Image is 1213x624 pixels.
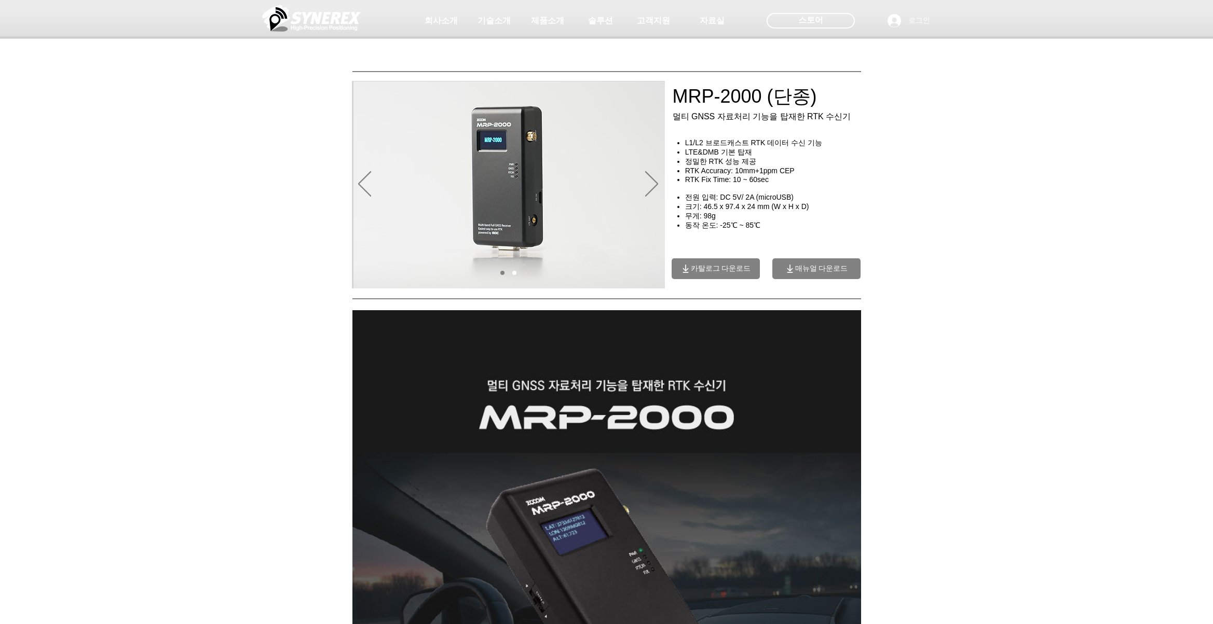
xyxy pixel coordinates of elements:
[685,193,794,201] span: 전원 입력: DC 5V/ 2A (microUSB)
[522,10,574,31] a: 제품소개
[700,16,725,26] span: 자료실
[685,167,795,175] span: RTK Accuracy: 10mm+1ppm CEP
[772,258,861,279] a: 매뉴얼 다운로드
[496,271,520,275] nav: 슬라이드
[685,212,716,220] span: 무게: 98g
[531,16,564,26] span: 제품소개
[685,157,756,165] span: 정밀한 RTK 성능 제공
[588,16,613,26] span: 솔루션
[880,11,937,31] button: 로그인
[352,81,665,288] div: 슬라이드쇼
[798,15,823,26] span: 스토어
[262,3,361,34] img: 씨너렉스_White_simbol_대지 1.png
[415,10,467,31] a: 회사소개
[767,13,855,29] div: 스토어
[686,10,738,31] a: 자료실
[672,258,760,279] a: 카탈로그 다운로드
[685,221,760,229] span: 동작 온도: -25℃ ~ 85℃
[691,264,751,273] span: 카탈로그 다운로드
[685,175,769,184] span: RTK Fix Time: 10 ~ 60sec
[795,264,848,273] span: 매뉴얼 다운로드
[468,10,520,31] a: 기술소개
[905,16,934,26] span: 로그인
[645,171,658,198] button: 다음
[628,10,679,31] a: 고객지원
[478,16,511,26] span: 기술소개
[637,16,670,26] span: 고객지원
[353,81,665,288] img: MRP2000_perspective_lcd.jpg
[425,16,458,26] span: 회사소개
[500,271,505,275] a: 01
[512,271,516,275] a: 02
[358,171,371,198] button: 이전
[685,202,809,211] span: 크기: 46.5 x 97.4 x 24 mm (W x H x D)
[575,10,626,31] a: 솔루션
